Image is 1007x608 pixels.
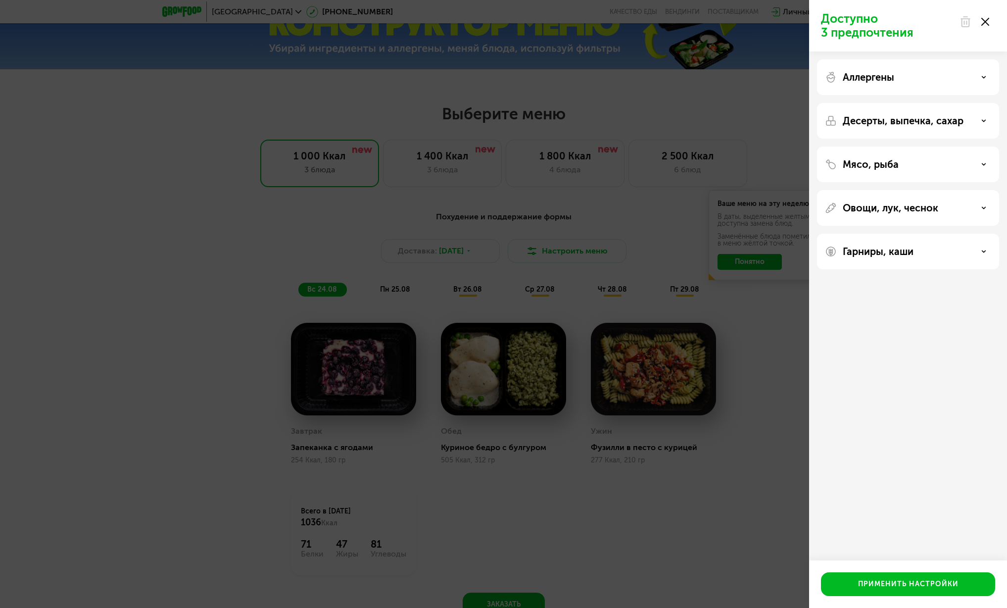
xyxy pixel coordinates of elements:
[843,246,913,257] p: Гарниры, каши
[843,202,938,214] p: Овощи, лук, чеснок
[843,71,894,83] p: Аллергены
[821,12,954,40] p: Доступно 3 предпочтения
[843,115,963,127] p: Десерты, выпечка, сахар
[821,572,995,596] button: Применить настройки
[843,158,899,170] p: Мясо, рыба
[858,579,959,589] div: Применить настройки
